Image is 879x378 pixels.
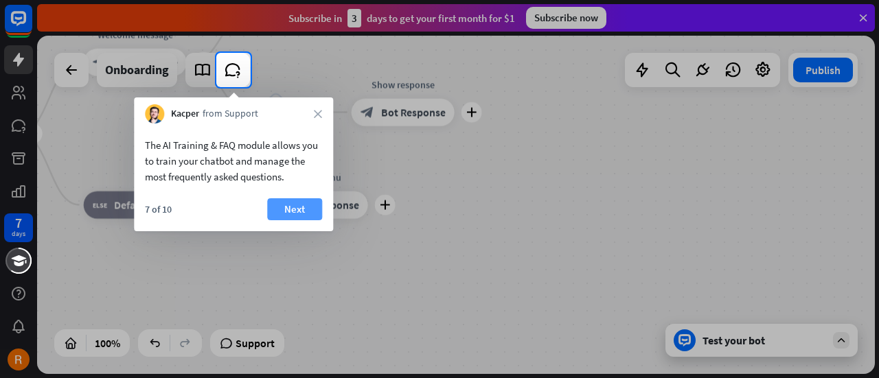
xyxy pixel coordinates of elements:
[171,107,199,121] span: Kacper
[314,110,322,118] i: close
[145,137,322,185] div: The AI Training & FAQ module allows you to train your chatbot and manage the most frequently aske...
[145,203,172,215] div: 7 of 10
[203,107,258,121] span: from Support
[267,198,322,220] button: Next
[11,5,52,47] button: Open LiveChat chat widget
